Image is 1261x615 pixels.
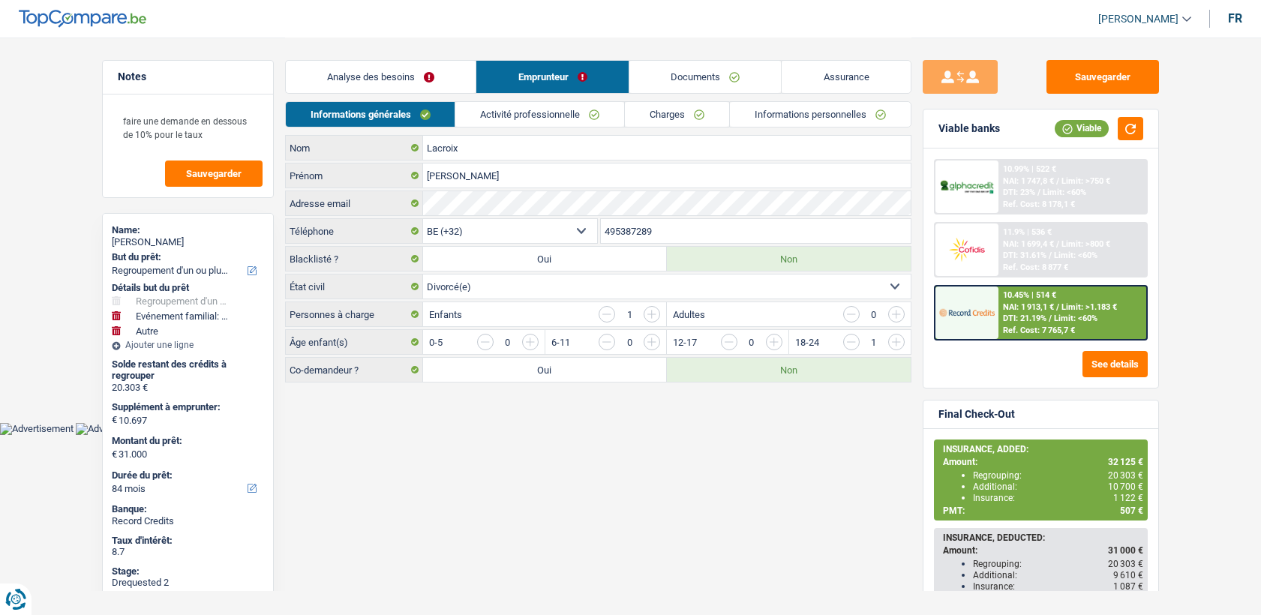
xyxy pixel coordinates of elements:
[1003,239,1054,249] span: NAI: 1 699,4 €
[1003,187,1035,197] span: DTI: 23%
[625,102,729,127] a: Charges
[973,570,1143,580] div: Additional:
[939,235,995,263] img: Cofidis
[112,577,264,589] div: Drequested 2
[112,251,261,263] label: But du prêt:
[782,61,911,93] a: Assurance
[286,102,455,127] a: Informations générales
[112,515,264,527] div: Record Credits
[423,358,667,382] label: Oui
[973,470,1143,481] div: Regrouping:
[112,448,117,460] span: €
[501,337,515,347] div: 0
[1003,176,1054,186] span: NAI: 1 747,8 €
[112,546,264,558] div: 8.7
[1003,250,1046,260] span: DTI: 31.61%
[165,160,263,187] button: Sauvegarder
[1061,176,1110,186] span: Limit: >750 €
[943,444,1143,454] div: INSURANCE, ADDED:
[476,61,629,93] a: Emprunteur
[1003,199,1075,209] div: Ref. Cost: 8 178,1 €
[1056,176,1059,186] span: /
[1055,120,1109,136] div: Viable
[973,481,1143,492] div: Additional:
[667,358,911,382] label: Non
[943,505,1143,516] div: PMT:
[112,414,117,426] span: €
[286,247,423,271] label: Blacklisté ?
[112,236,264,248] div: [PERSON_NAME]
[1003,290,1056,300] div: 10.45% | 514 €
[973,559,1143,569] div: Regrouping:
[1113,570,1143,580] span: 9 610 €
[1003,302,1054,312] span: NAI: 1 913,1 €
[1108,457,1143,467] span: 32 125 €
[1098,13,1178,25] span: [PERSON_NAME]
[1056,239,1059,249] span: /
[1003,313,1046,323] span: DTI: 21.19%
[943,532,1143,543] div: INSURANCE, DEDUCTED:
[112,469,261,481] label: Durée du prêt:
[973,493,1143,503] div: Insurance:
[112,340,264,350] div: Ajouter une ligne
[286,358,423,382] label: Co-demandeur ?
[19,10,146,28] img: TopCompare Logo
[938,122,1000,135] div: Viable banks
[1086,7,1191,31] a: [PERSON_NAME]
[943,457,1143,467] div: Amount:
[1061,239,1110,249] span: Limit: >800 €
[112,401,261,413] label: Supplément à emprunter:
[1108,559,1143,569] span: 20 303 €
[730,102,911,127] a: Informations personnelles
[286,191,423,215] label: Adresse email
[286,302,423,326] label: Personnes à charge
[1228,11,1242,25] div: fr
[286,136,423,160] label: Nom
[623,310,636,319] div: 1
[1108,545,1143,556] span: 31 000 €
[938,408,1015,421] div: Final Check-Out
[286,219,423,243] label: Téléphone
[112,382,264,394] div: 20.303 €
[112,565,264,577] div: Stage:
[629,61,782,93] a: Documents
[455,102,624,127] a: Activité professionnelle
[112,358,264,382] div: Solde restant des crédits à regrouper
[673,310,705,319] label: Adultes
[112,224,264,236] div: Name:
[286,274,423,298] label: État civil
[601,219,911,243] input: 401020304
[1049,250,1052,260] span: /
[286,61,476,93] a: Analyse des besoins
[1037,187,1040,197] span: /
[939,298,995,326] img: Record Credits
[1082,351,1148,377] button: See details
[1113,581,1143,592] span: 1 087 €
[112,435,261,447] label: Montant du prêt:
[943,545,1143,556] div: Amount:
[1120,505,1143,516] span: 507 €
[1061,302,1117,312] span: Limit: >1.183 €
[429,337,443,347] label: 0-5
[118,70,258,83] h5: Notes
[1046,60,1159,94] button: Sauvegarder
[1043,187,1086,197] span: Limit: <60%
[286,330,423,354] label: Âge enfant(s)
[112,535,264,547] div: Taux d'intérêt:
[667,247,911,271] label: Non
[112,282,264,294] div: Détails but du prêt
[1003,325,1075,335] div: Ref. Cost: 7 765,7 €
[1054,313,1097,323] span: Limit: <60%
[1003,227,1052,237] div: 11.9% | 536 €
[186,169,242,178] span: Sauvegarder
[1054,250,1097,260] span: Limit: <60%
[429,310,462,319] label: Enfants
[1049,313,1052,323] span: /
[939,178,995,196] img: AlphaCredit
[867,310,881,319] div: 0
[112,503,264,515] div: Banque:
[76,423,149,435] img: Advertisement
[973,581,1143,592] div: Insurance:
[1108,481,1143,492] span: 10 700 €
[1003,262,1068,272] div: Ref. Cost: 8 877 €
